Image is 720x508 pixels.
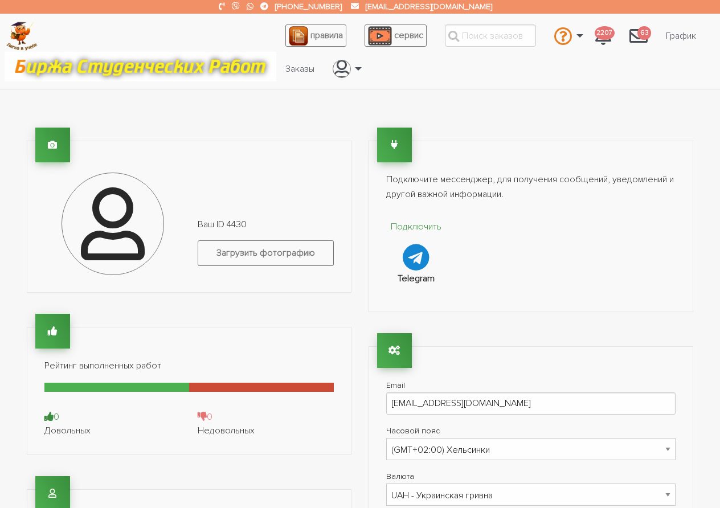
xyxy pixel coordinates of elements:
img: logo-c4363faeb99b52c628a42810ed6dfb4293a56d4e4775eb116515dfe7f33672af.png [6,22,38,51]
img: motto-12e01f5a76059d5f6a28199ef077b1f78e012cfde436ab5cf1d4517935686d32.gif [5,52,276,81]
a: 2207 [586,21,620,51]
a: График [657,25,705,47]
p: Подключите мессенджер, для получения сообщений, уведомлений и другой важной информации. [386,173,676,202]
span: 63 [637,26,651,40]
label: Загрузить фотографию [198,240,334,266]
a: правила [285,24,346,47]
img: play_icon-49f7f135c9dc9a03216cfdbccbe1e3994649169d890fb554cedf0eac35a01ba8.png [368,26,392,46]
a: [PHONE_NUMBER] [275,2,342,11]
div: 0 [44,410,181,424]
label: Email [386,378,676,392]
label: Часовой пояс [386,424,676,438]
div: Недовольных [198,424,334,437]
a: 63 [620,21,657,51]
input: Поиск заказов [445,24,536,47]
div: 0 [198,410,334,424]
strong: Telegram [398,273,435,284]
span: сервис [394,30,423,41]
a: [EMAIL_ADDRESS][DOMAIN_NAME] [366,2,492,11]
p: Рейтинг выполненных работ [44,359,334,374]
img: agreement_icon-feca34a61ba7f3d1581b08bc946b2ec1ccb426f67415f344566775c155b7f62c.png [289,26,308,46]
span: правила [310,30,343,41]
div: Ваш ID 4430 [189,218,342,275]
a: сервис [365,24,427,47]
div: Довольных [44,424,181,437]
span: 2207 [595,26,615,40]
a: Подключить [386,220,446,271]
label: Валюта [386,469,676,484]
p: Подключить [386,220,446,235]
a: Заказы [276,58,324,80]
